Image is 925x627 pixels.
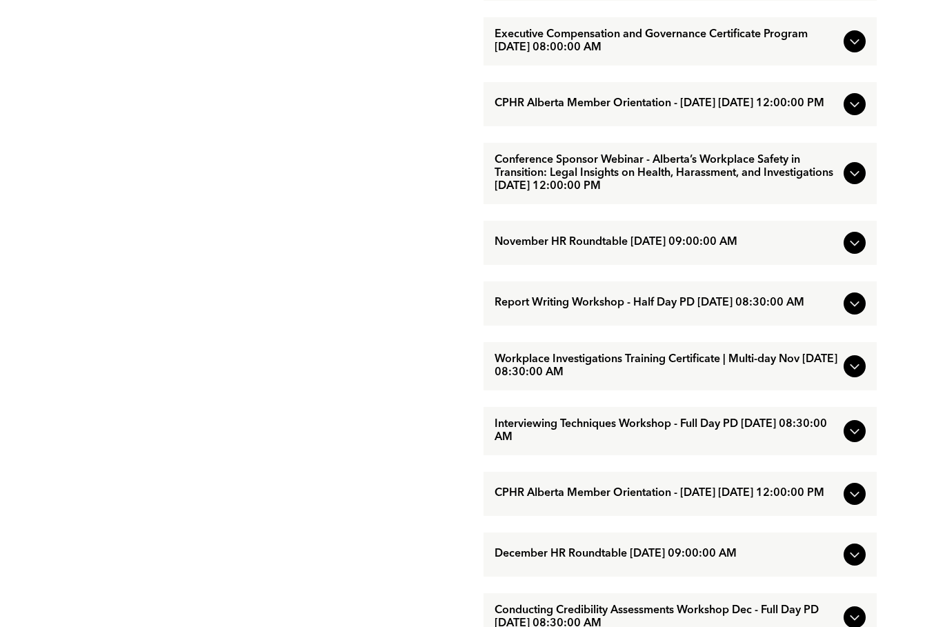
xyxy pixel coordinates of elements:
span: Executive Compensation and Governance Certificate Program [DATE] 08:00:00 AM [495,28,838,54]
span: Report Writing Workshop - Half Day PD [DATE] 08:30:00 AM [495,297,838,310]
span: Workplace Investigations Training Certificate | Multi-day Nov [DATE] 08:30:00 AM [495,353,838,379]
span: December HR Roundtable [DATE] 09:00:00 AM [495,548,838,561]
span: CPHR Alberta Member Orientation - [DATE] [DATE] 12:00:00 PM [495,487,838,500]
span: CPHR Alberta Member Orientation - [DATE] [DATE] 12:00:00 PM [495,97,838,110]
span: Conference Sponsor Webinar - Alberta’s Workplace Safety in Transition: Legal Insights on Health, ... [495,154,838,193]
span: November HR Roundtable [DATE] 09:00:00 AM [495,236,838,249]
span: Interviewing Techniques Workshop - Full Day PD [DATE] 08:30:00 AM [495,418,838,444]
